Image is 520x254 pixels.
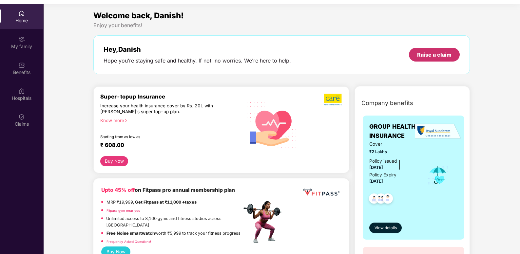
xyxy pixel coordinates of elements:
[301,186,341,198] img: fppp.png
[369,223,402,233] button: View details
[369,122,418,141] span: GROUP HEALTH INSURANCE
[100,142,235,150] div: ₹ 608.00
[366,191,382,208] img: svg+xml;base64,PHN2ZyB4bWxucz0iaHR0cDovL3d3dy53My5vcmcvMjAwMC9zdmciIHdpZHRoPSI0OC45NDMiIGhlaWdodD...
[375,225,397,231] span: View details
[369,149,418,155] span: ₹2 Lakhs
[104,45,291,53] div: Hey, Danish
[106,230,241,237] p: worth ₹5,999 to track your fitness progress
[100,118,238,122] div: Know more
[369,172,396,179] div: Policy Expiry
[373,191,389,208] img: svg+xml;base64,PHN2ZyB4bWxucz0iaHR0cDovL3d3dy53My5vcmcvMjAwMC9zdmciIHdpZHRoPSI0OC45MTUiIGhlaWdodD...
[417,51,452,58] div: Raise a claim
[361,99,413,108] span: Company benefits
[106,240,151,244] a: Frequently Asked Questions!
[93,11,184,20] span: Welcome back, Danish!
[104,57,291,64] div: Hope you’re staying safe and healthy. If not, no worries. We’re here to help.
[241,94,302,155] img: svg+xml;base64,PHN2ZyB4bWxucz0iaHR0cDovL3d3dy53My5vcmcvMjAwMC9zdmciIHhtbG5zOnhsaW5rPSJodHRwOi8vd3...
[18,36,25,43] img: svg+xml;base64,PHN2ZyB3aWR0aD0iMjAiIGhlaWdodD0iMjAiIHZpZXdCb3g9IjAgMCAyMCAyMCIgZmlsbD0ibm9uZSIgeG...
[241,199,287,245] img: fpp.png
[369,179,383,184] span: [DATE]
[18,114,25,120] img: svg+xml;base64,PHN2ZyBpZD0iQ2xhaW0iIHhtbG5zPSJodHRwOi8vd3d3LnczLm9yZy8yMDAwL3N2ZyIgd2lkdGg9IjIwIi...
[18,10,25,17] img: svg+xml;base64,PHN2ZyBpZD0iSG9tZSIgeG1sbnM9Imh0dHA6Ly93d3cudzMub3JnLzIwMDAvc3ZnIiB3aWR0aD0iMjAiIG...
[135,200,197,205] strong: Get Fitpass at ₹11,000 +taxes
[100,93,241,100] div: Super-topup Insurance
[100,103,213,115] div: Increase your health insurance cover by Rs. 20L with [PERSON_NAME]’s super top-up plan.
[18,88,25,94] img: svg+xml;base64,PHN2ZyBpZD0iSG9zcGl0YWxzIiB4bWxucz0iaHR0cDovL3d3dy53My5vcmcvMjAwMC9zdmciIHdpZHRoPS...
[93,22,470,29] div: Enjoy your benefits!
[106,231,155,236] strong: Free Noise smartwatch
[124,119,128,122] span: right
[101,187,135,193] b: Upto 45% off
[106,200,134,205] del: MRP ₹19,999,
[106,215,241,228] p: Unlimited access to 8,100 gyms and fitness studios across [GEOGRAPHIC_DATA]
[427,164,449,186] img: icon
[18,62,25,68] img: svg+xml;base64,PHN2ZyBpZD0iQmVuZWZpdHMiIHhtbG5zPSJodHRwOi8vd3d3LnczLm9yZy8yMDAwL3N2ZyIgd2lkdGg9Ij...
[100,135,214,139] div: Starting from as low as
[324,93,342,106] img: b5dec4f62d2307b9de63beb79f102df3.png
[380,191,396,208] img: svg+xml;base64,PHN2ZyB4bWxucz0iaHR0cDovL3d3dy53My5vcmcvMjAwMC9zdmciIHdpZHRoPSI0OC45NDMiIGhlaWdodD...
[106,209,140,212] a: Fitpass gym near you
[415,123,461,139] img: insurerLogo
[369,158,397,165] div: Policy issued
[369,141,418,148] span: Cover
[369,165,383,170] span: [DATE]
[100,156,128,166] button: Buy Now
[101,187,235,193] b: on Fitpass pro annual membership plan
